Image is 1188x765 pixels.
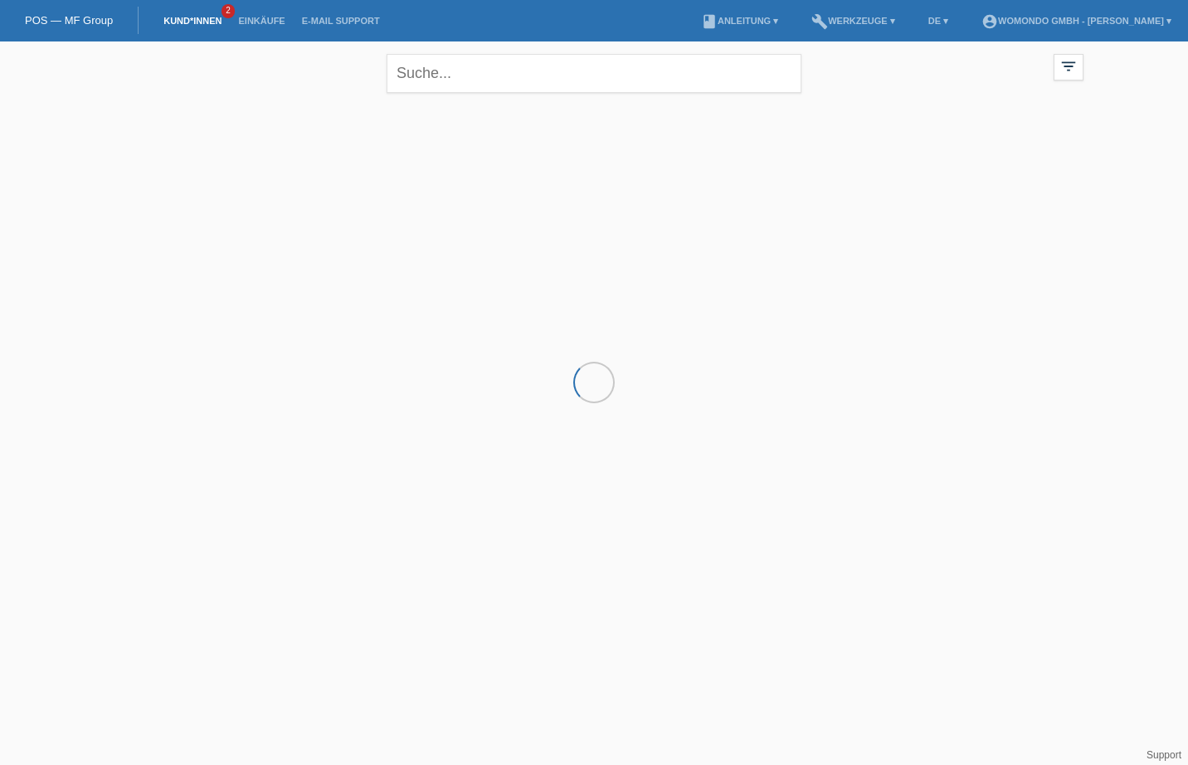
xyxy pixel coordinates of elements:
[155,16,230,26] a: Kund*innen
[920,16,957,26] a: DE ▾
[811,13,828,30] i: build
[1147,749,1181,761] a: Support
[693,16,786,26] a: bookAnleitung ▾
[294,16,388,26] a: E-Mail Support
[25,14,113,27] a: POS — MF Group
[803,16,903,26] a: buildWerkzeuge ▾
[1059,57,1078,76] i: filter_list
[387,54,801,93] input: Suche...
[222,4,235,18] span: 2
[973,16,1180,26] a: account_circlewomondo GmbH - [PERSON_NAME] ▾
[230,16,293,26] a: Einkäufe
[981,13,998,30] i: account_circle
[701,13,718,30] i: book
